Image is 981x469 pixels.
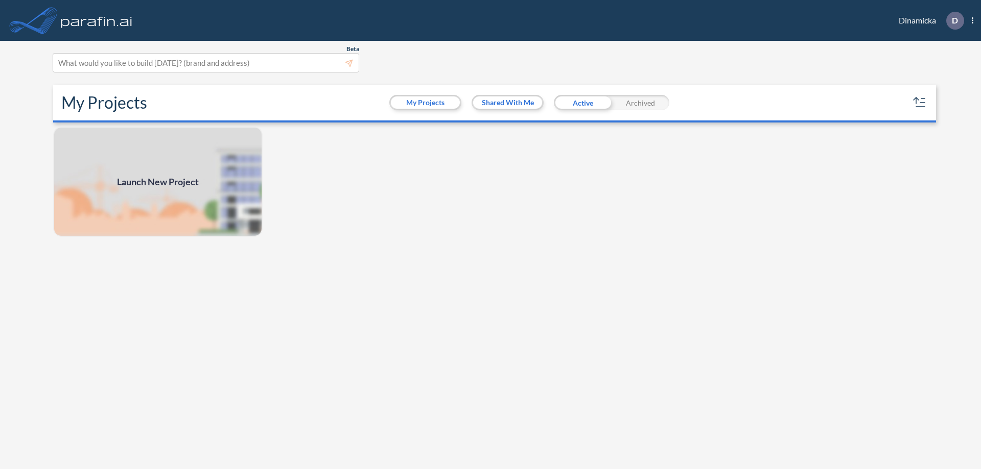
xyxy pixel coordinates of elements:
[346,45,359,53] span: Beta
[391,96,460,109] button: My Projects
[61,93,147,112] h2: My Projects
[912,94,928,111] button: sort
[883,12,973,30] div: Dinamicka
[612,95,669,110] div: Archived
[53,127,263,237] a: Launch New Project
[117,175,199,189] span: Launch New Project
[59,10,134,31] img: logo
[473,96,542,109] button: Shared With Me
[53,127,263,237] img: add
[554,95,612,110] div: Active
[952,16,958,25] p: D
